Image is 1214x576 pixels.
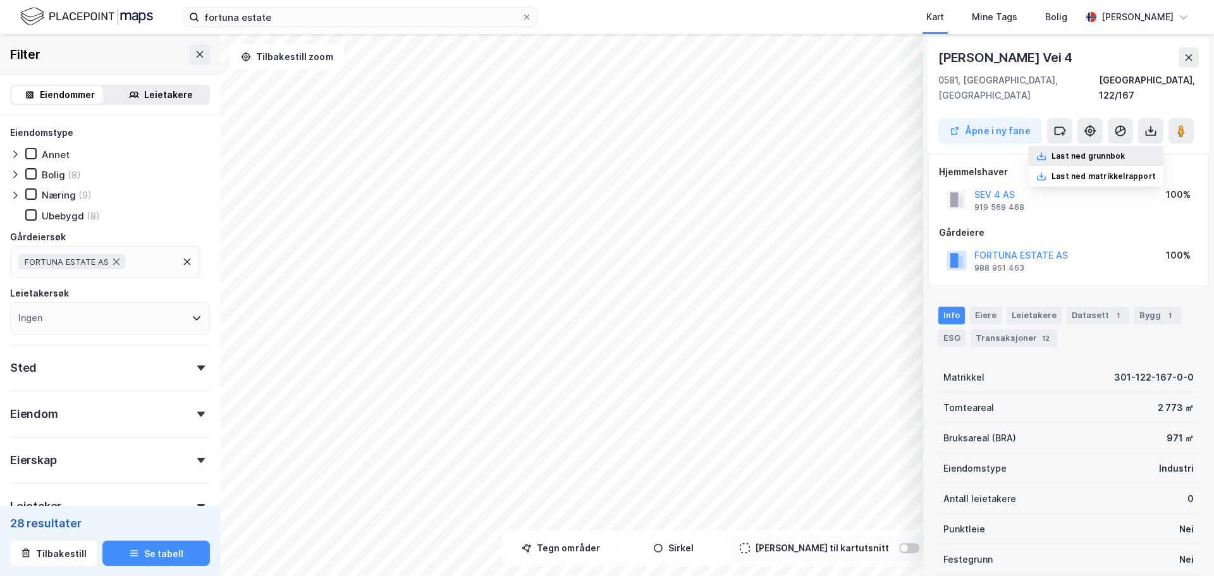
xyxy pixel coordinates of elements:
button: Tilbakestill [10,541,97,566]
div: (8) [87,210,100,222]
button: Se tabell [102,541,210,566]
input: Søk på adresse, matrikkel, gårdeiere, leietakere eller personer [199,8,522,27]
div: Bygg [1134,307,1181,324]
div: Annet [42,149,70,161]
div: Ingen [18,310,42,326]
div: Leietakersøk [10,286,69,301]
div: Transaksjoner [971,329,1057,347]
button: Tilbakestill zoom [230,44,344,70]
div: Ubebygd [42,210,84,222]
div: Eiendommer [40,87,95,102]
div: Punktleie [943,522,985,537]
div: 971 ㎡ [1167,431,1194,446]
div: 301-122-167-0-0 [1114,370,1194,385]
div: Last ned grunnbok [1052,151,1125,161]
div: Bruksareal (BRA) [943,431,1016,446]
div: Bolig [1045,9,1067,25]
div: Eiendomstype [943,461,1007,476]
div: (9) [78,189,92,201]
div: Eiere [970,307,1002,324]
div: 28 resultater [10,515,210,530]
div: Gårdeiersøk [10,230,66,245]
div: [PERSON_NAME] [1101,9,1174,25]
div: Eiendomstype [10,125,73,140]
button: Åpne i ny fane [938,118,1042,144]
div: Datasett [1067,307,1129,324]
div: 988 951 463 [974,263,1024,273]
div: (8) [68,169,81,181]
div: Kart [926,9,944,25]
div: Hjemmelshaver [939,164,1198,180]
div: ESG [938,329,966,347]
div: Leietakere [1007,307,1062,324]
iframe: Chat Widget [1151,515,1214,576]
span: FORTUNA ESTATE AS [25,257,109,267]
div: Industri [1159,461,1194,476]
div: Last ned matrikkelrapport [1052,171,1156,181]
div: Mine Tags [972,9,1017,25]
div: Antall leietakere [943,491,1016,506]
div: Eiendom [10,407,58,422]
img: logo.f888ab2527a4732fd821a326f86c7f29.svg [20,6,153,28]
div: 1 [1163,309,1176,322]
div: Gårdeiere [939,225,1198,240]
div: 12 [1039,332,1052,345]
div: Næring [42,189,76,201]
div: Tomteareal [943,400,994,415]
div: 0 [1187,491,1194,506]
div: [GEOGRAPHIC_DATA], 122/167 [1099,73,1199,103]
div: Bolig [42,169,65,181]
div: 100% [1166,187,1191,202]
div: 0581, [GEOGRAPHIC_DATA], [GEOGRAPHIC_DATA] [938,73,1099,103]
div: Festegrunn [943,552,993,567]
div: Leietaker [10,499,61,514]
div: Matrikkel [943,370,984,385]
div: 2 773 ㎡ [1158,400,1194,415]
div: Sted [10,360,37,376]
div: Leietakere [144,87,193,102]
button: Sirkel [620,536,727,561]
div: Info [938,307,965,324]
div: [PERSON_NAME] til kartutsnitt [755,541,889,556]
div: 100% [1166,248,1191,263]
div: Kontrollprogram for chat [1151,515,1214,576]
div: Eierskap [10,453,56,468]
div: 1 [1112,309,1124,322]
div: Filter [10,44,40,64]
button: Tegn områder [507,536,615,561]
div: 919 569 468 [974,202,1024,212]
div: [PERSON_NAME] Vei 4 [938,47,1075,68]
